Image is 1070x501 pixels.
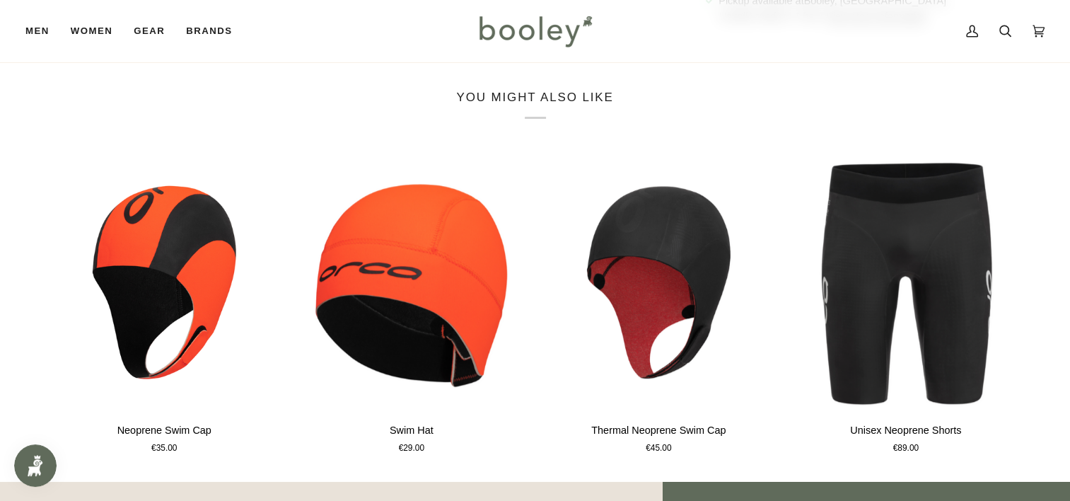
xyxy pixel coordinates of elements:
product-grid-item-variant: S/M / Black [542,153,776,412]
a: Swim Hat [295,153,528,412]
a: Unisex Neoprene Shorts [789,417,1023,455]
span: €35.00 [151,442,177,455]
a: Swim Hat [295,417,528,455]
a: Thermal Neoprene Swim Cap [542,417,776,455]
h2: You might also like [48,90,1023,119]
img: Booley [473,11,597,52]
product-grid-item-variant: S/M / Hi-Vis Orange [295,153,528,412]
product-grid-item: Unisex Neoprene Shorts [789,153,1023,455]
a: Neoprene Swim Cap [48,417,281,455]
p: Neoprene Swim Cap [117,423,211,439]
img: Orca Neoprene Swim Cap High Vis Orange - Booley Galway [48,153,281,412]
span: Women [71,24,112,38]
p: Swim Hat [390,423,434,439]
span: €89.00 [893,442,919,455]
span: €45.00 [646,442,671,455]
span: €29.00 [399,442,424,455]
a: Thermal Neoprene Swim Cap [542,153,776,412]
product-grid-item: Thermal Neoprene Swim Cap [542,153,776,455]
p: Thermal Neoprene Swim Cap [591,423,726,439]
p: Unisex Neoprene Shorts [850,423,961,439]
product-grid-item-variant: S/M / High Vis Orange [48,153,281,412]
img: Orca Unisex Neoprene Shorts Black - booley Galway [789,153,1023,412]
img: Orca Swim Hat Hi-Vis Orange - Booley Galway [295,153,528,412]
span: Men [25,24,50,38]
a: Neoprene Swim Cap [48,153,281,412]
product-grid-item: Swim Hat [295,153,528,455]
product-grid-item-variant: XS / Black [789,153,1023,412]
product-grid-item: Neoprene Swim Cap [48,153,281,455]
span: Gear [134,24,165,38]
iframe: Button to open loyalty program pop-up [14,444,57,487]
img: Orca Thermal Neoprene Swim cap Black - Booley Galway [542,153,776,412]
a: Unisex Neoprene Shorts [789,153,1023,412]
span: Brands [186,24,232,38]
